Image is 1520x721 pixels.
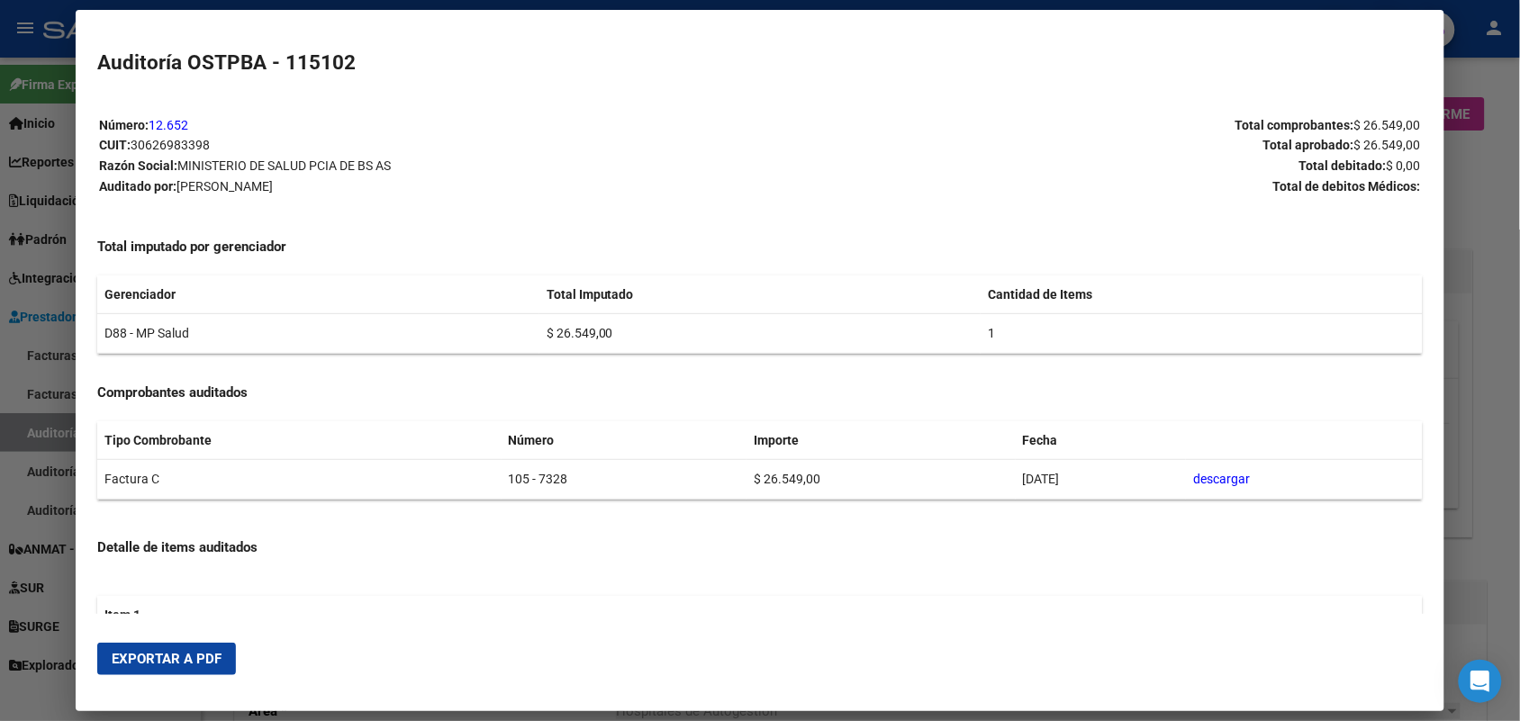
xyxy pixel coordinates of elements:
a: 12.652 [149,118,188,132]
p: CUIT: [99,135,759,156]
td: $ 26.549,00 [746,460,1016,500]
p: Total de debitos Médicos: [761,176,1421,197]
td: Factura C [97,460,501,500]
p: Total aprobado: [761,135,1421,156]
span: $ 0,00 [1387,158,1421,173]
a: descargar [1193,472,1250,486]
span: MINISTERIO DE SALUD PCIA DE BS AS [177,158,391,173]
td: 105 - 7328 [502,460,746,500]
h4: Detalle de items auditados [97,537,1422,558]
th: Total Imputado [539,275,981,314]
strong: Item 1 [104,608,140,622]
td: [DATE] [1016,460,1186,500]
h4: Total imputado por gerenciador [97,237,1422,257]
th: Número [502,421,746,460]
th: Gerenciador [97,275,538,314]
p: Auditado por: [99,176,759,197]
button: Exportar a PDF [97,643,236,675]
span: Exportar a PDF [112,651,222,667]
h2: Auditoría OSTPBA - 115102 [97,48,1422,78]
th: Importe [746,421,1016,460]
div: Open Intercom Messenger [1459,660,1502,703]
span: $ 26.549,00 [1354,138,1421,152]
td: $ 26.549,00 [539,314,981,354]
span: 30626983398 [131,138,210,152]
td: D88 - MP Salud [97,314,538,354]
span: $ 26.549,00 [1354,118,1421,132]
p: Número: [99,115,759,136]
p: Razón Social: [99,156,759,176]
p: Total comprobantes: [761,115,1421,136]
th: Cantidad de Items [981,275,1422,314]
h4: Comprobantes auditados [97,383,1422,403]
span: [PERSON_NAME] [176,179,273,194]
p: Total debitado: [761,156,1421,176]
th: Fecha [1016,421,1186,460]
th: Tipo Combrobante [97,421,501,460]
td: 1 [981,314,1422,354]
